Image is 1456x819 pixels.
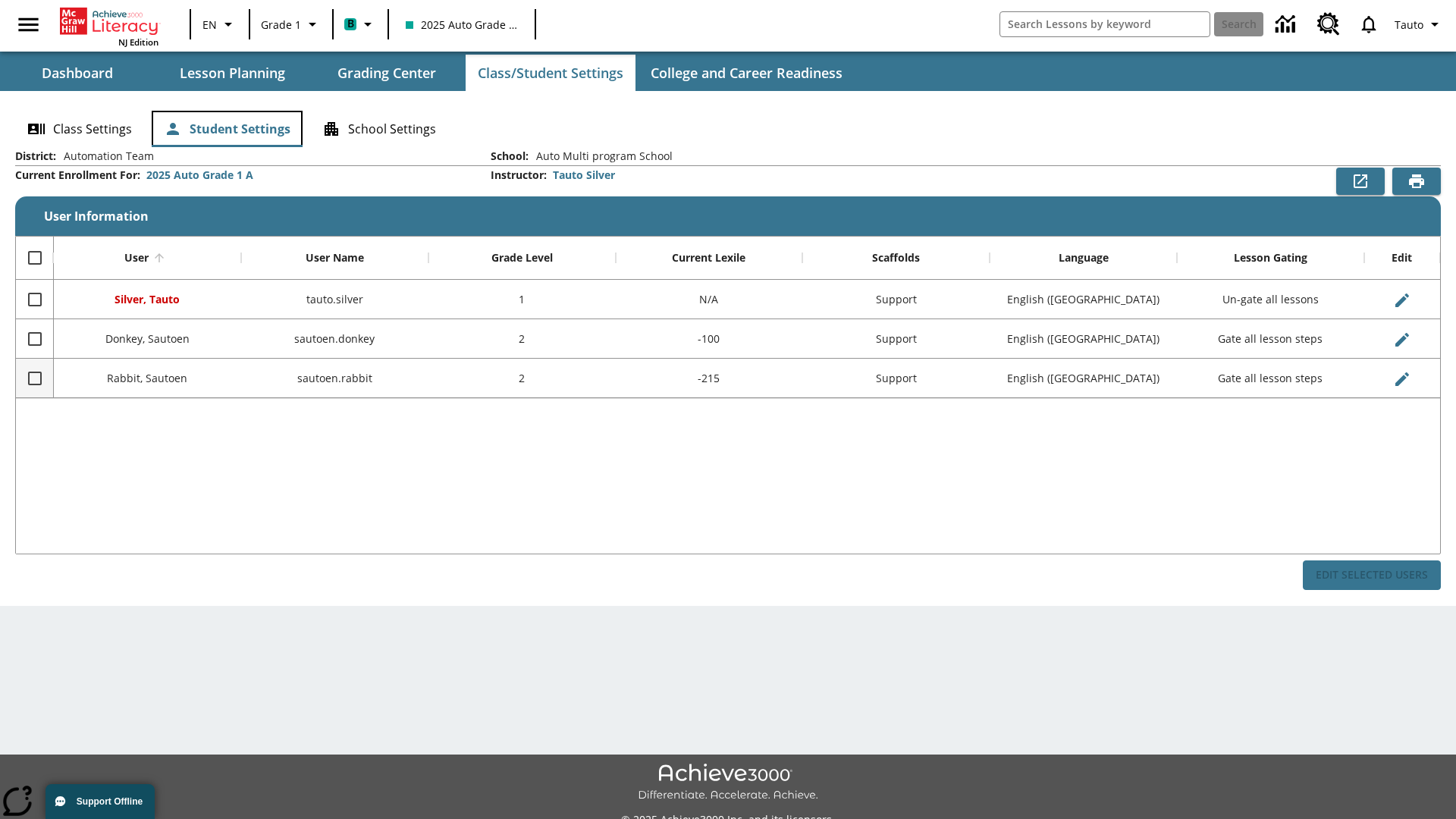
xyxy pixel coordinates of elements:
div: tauto.silver [241,280,428,319]
span: B [347,14,354,33]
div: Language [1059,251,1109,265]
button: Edit User [1387,325,1417,355]
button: Lesson Planning [156,55,308,91]
button: Class Settings [15,111,144,147]
div: English (US) [990,319,1177,359]
button: Edit User [1387,285,1417,315]
span: User Information [44,208,149,224]
a: Data Center [1266,4,1308,45]
h2: School : [491,150,529,163]
button: Dashboard [2,55,153,91]
div: 2 [428,359,616,398]
div: Grade Level [491,251,553,265]
div: 2025 Auto Grade 1 A [146,168,253,183]
div: Lesson Gating [1234,251,1307,265]
span: Tauto [1395,17,1423,33]
button: Print Preview [1392,168,1441,195]
div: 2 [428,319,616,359]
span: EN [202,17,217,33]
div: 1 [428,280,616,319]
span: Automation Team [56,149,154,164]
span: 2025 Auto Grade 1 A [406,17,518,33]
button: Grading Center [311,55,463,91]
div: Edit [1392,251,1412,265]
div: Support [802,280,990,319]
div: -215 [616,359,803,398]
input: search field [1000,12,1210,36]
div: Class/Student Settings [15,111,1441,147]
a: Resource Center, Will open in new tab [1308,4,1349,45]
div: Home [60,5,158,48]
img: Achieve3000 Differentiate Accelerate Achieve [638,764,818,802]
div: sautoen.rabbit [241,359,428,398]
div: English (US) [990,359,1177,398]
button: Export to CSV [1336,168,1385,195]
button: Open side menu [6,2,51,47]
div: Gate all lesson steps [1177,319,1364,359]
a: Notifications [1349,5,1389,44]
div: Gate all lesson steps [1177,359,1364,398]
h2: Instructor : [491,169,547,182]
button: Profile/Settings [1389,11,1450,38]
div: Support [802,319,990,359]
button: Student Settings [152,111,303,147]
div: User Information [15,149,1441,591]
span: Support Offline [77,796,143,807]
div: User [124,251,149,265]
div: sautoen.donkey [241,319,428,359]
span: Rabbit, Sautoen [107,371,187,385]
div: English (US) [990,280,1177,319]
button: College and Career Readiness [639,55,855,91]
a: Home [60,6,158,36]
button: Boost Class color is teal. Change class color [338,11,383,38]
span: Donkey, Sautoen [105,331,190,346]
div: N/A [616,280,803,319]
button: Edit User [1387,364,1417,394]
button: Class/Student Settings [466,55,635,91]
div: Tauto Silver [553,168,615,183]
button: Support Offline [45,784,155,819]
h2: Current Enrollment For : [15,169,140,182]
div: -100 [616,319,803,359]
div: Current Lexile [672,251,745,265]
div: Support [802,359,990,398]
h2: District : [15,150,56,163]
button: Language: EN, Select a language [196,11,244,38]
div: Un-gate all lessons [1177,280,1364,319]
button: Grade: Grade 1, Select a grade [255,11,328,38]
div: Scaffolds [872,251,920,265]
span: Silver, Tauto [115,292,180,306]
span: Grade 1 [261,17,301,33]
span: NJ Edition [118,36,158,48]
button: School Settings [310,111,448,147]
span: Auto Multi program School [529,149,673,164]
div: User Name [306,251,364,265]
